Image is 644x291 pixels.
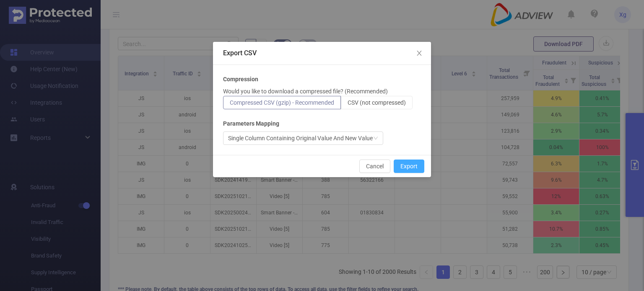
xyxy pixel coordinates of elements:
[223,49,421,58] div: Export CSV
[359,160,390,173] button: Cancel
[348,99,406,106] span: CSV (not compressed)
[223,75,258,84] b: Compression
[223,87,388,96] p: Would you like to download a compressed file? (Recommended)
[373,136,378,142] i: icon: down
[228,132,373,144] div: Single Column Containing Original Value And New Value
[394,160,424,173] button: Export
[223,119,279,128] b: Parameters Mapping
[416,50,423,57] i: icon: close
[230,99,334,106] span: Compressed CSV (gzip) - Recommended
[408,42,431,65] button: Close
